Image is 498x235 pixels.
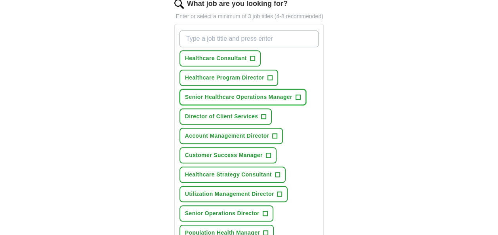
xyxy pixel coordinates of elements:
span: Utilization Management Director [185,190,274,198]
span: Senior Healthcare Operations Manager [185,93,292,101]
span: Director of Client Services [185,112,258,121]
button: Healthcare Strategy Consultant [179,167,286,183]
button: Senior Healthcare Operations Manager [179,89,306,105]
p: Enter or select a minimum of 3 job titles (4-8 recommended) [174,12,324,21]
span: Senior Operations Director [185,209,259,218]
span: Customer Success Manager [185,151,263,159]
span: Healthcare Strategy Consultant [185,171,272,179]
button: Utilization Management Director [179,186,288,202]
button: Healthcare Consultant [179,50,261,66]
input: Type a job title and press enter [179,30,319,47]
button: Senior Operations Director [179,205,273,222]
button: Customer Success Manager [179,147,277,163]
button: Healthcare Program Director [179,70,278,86]
span: Healthcare Consultant [185,54,247,63]
span: Account Management Director [185,132,269,140]
span: Healthcare Program Director [185,74,264,82]
button: Account Management Director [179,128,283,144]
button: Director of Client Services [179,108,272,125]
